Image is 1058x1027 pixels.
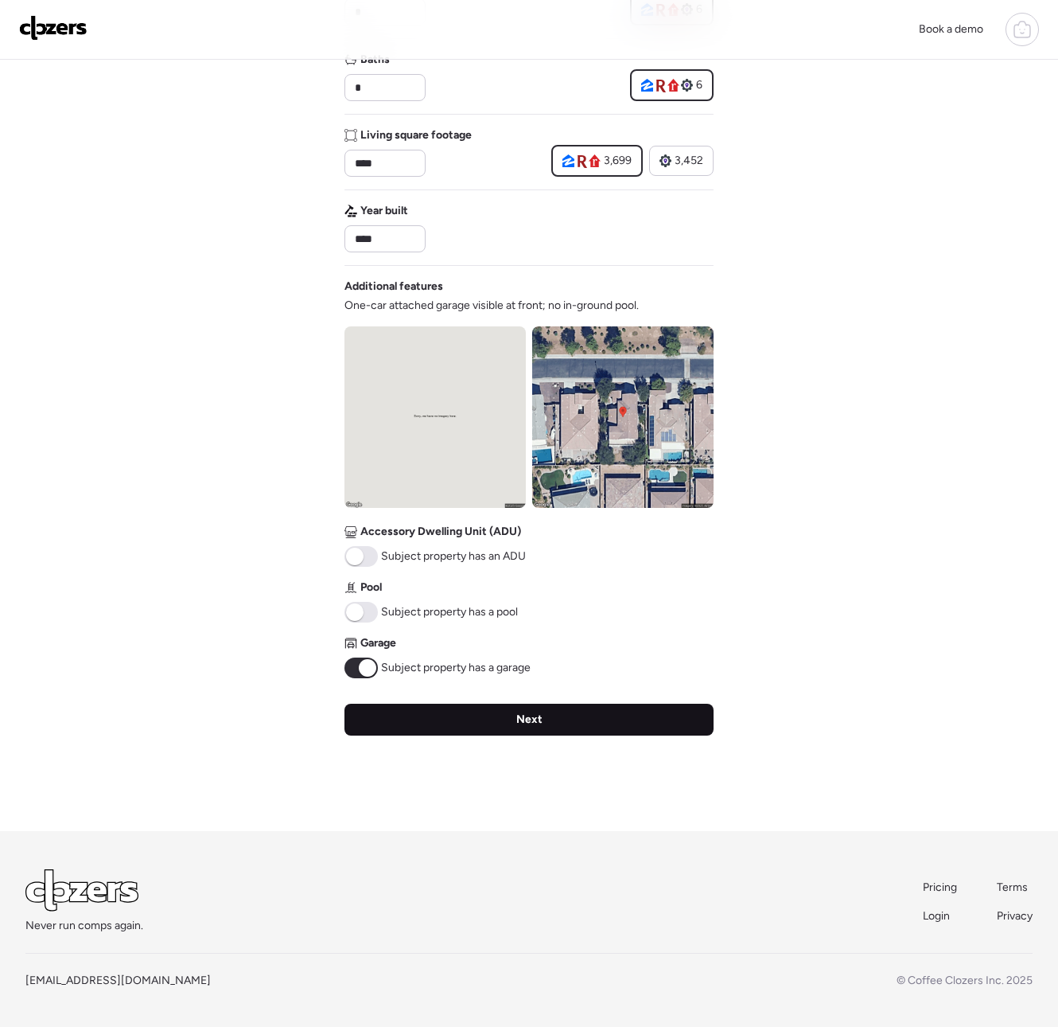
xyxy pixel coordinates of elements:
span: Terms [997,881,1028,894]
span: © Coffee Clozers Inc. 2025 [897,974,1033,987]
span: One-car attached garage visible at front; no in-ground pool. [344,298,639,314]
span: Additional features [344,279,443,295]
a: Terms [997,880,1033,896]
span: Book a demo [919,22,983,36]
span: 3,452 [675,153,703,169]
a: Privacy [997,908,1033,924]
span: Garage [360,635,396,651]
a: [EMAIL_ADDRESS][DOMAIN_NAME] [25,974,211,987]
span: Pricing [923,881,957,894]
span: Year built [360,203,408,219]
a: Pricing [923,880,959,896]
span: Subject property has a garage [381,660,531,676]
span: Subject property has a pool [381,604,518,620]
span: Accessory Dwelling Unit (ADU) [360,524,521,540]
span: Subject property has an ADU [381,549,526,564]
a: Login [923,908,959,924]
span: Next [516,712,543,728]
span: Login [923,909,950,923]
img: Logo Light [25,869,138,912]
span: Living square footage [360,127,472,143]
span: 3,699 [604,153,632,169]
span: Baths [360,52,390,68]
img: Logo [19,15,88,41]
span: 6 [696,77,702,93]
span: Pool [360,580,382,596]
span: Privacy [997,909,1033,923]
span: Never run comps again. [25,918,143,934]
